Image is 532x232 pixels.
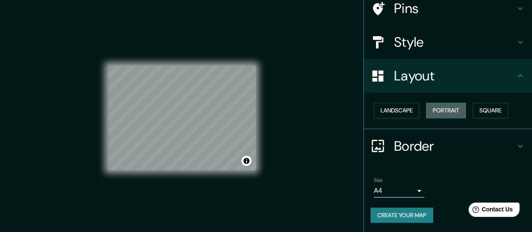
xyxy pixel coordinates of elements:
[108,66,256,170] canvas: Map
[364,25,532,59] div: Style
[374,103,419,118] button: Landscape
[371,208,433,223] button: Create your map
[473,103,508,118] button: Square
[374,176,383,184] label: Size
[457,199,523,223] iframe: Help widget launcher
[241,156,251,166] button: Toggle attribution
[394,67,515,84] h4: Layout
[394,34,515,51] h4: Style
[394,138,515,155] h4: Border
[374,184,424,197] div: A4
[364,59,532,93] div: Layout
[364,129,532,163] div: Border
[426,103,466,118] button: Portrait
